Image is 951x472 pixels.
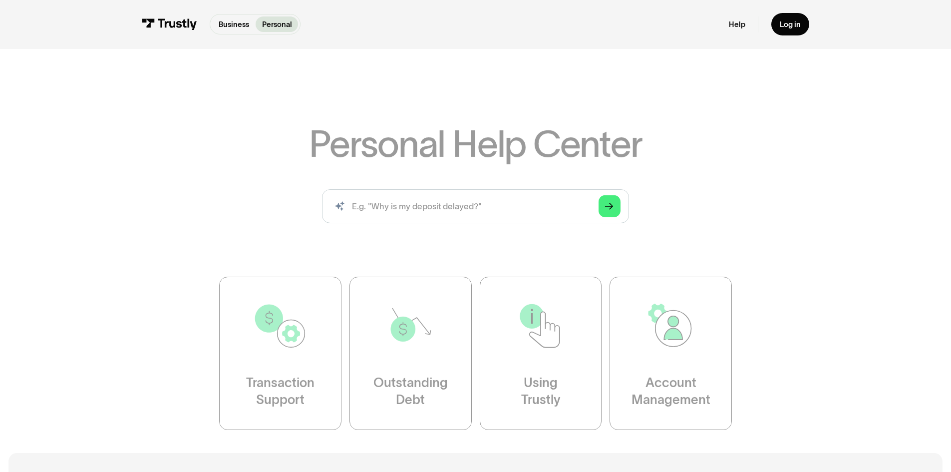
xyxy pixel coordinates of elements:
h1: Personal Help Center [309,125,641,162]
a: TransactionSupport [219,277,341,430]
div: Log in [780,19,801,29]
a: OutstandingDebt [349,277,472,430]
a: Log in [771,13,809,35]
div: Outstanding Debt [373,375,448,409]
div: Account Management [632,375,710,409]
div: Transaction Support [246,375,315,409]
a: Personal [256,16,298,32]
p: Personal [262,19,292,30]
a: Business [212,16,255,32]
img: Trustly Logo [142,18,197,30]
input: search [322,189,629,223]
form: Search [322,189,629,223]
a: UsingTrustly [480,277,602,430]
a: Help [729,19,745,29]
div: Using Trustly [521,375,560,409]
a: AccountManagement [610,277,732,430]
p: Business [219,19,249,30]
